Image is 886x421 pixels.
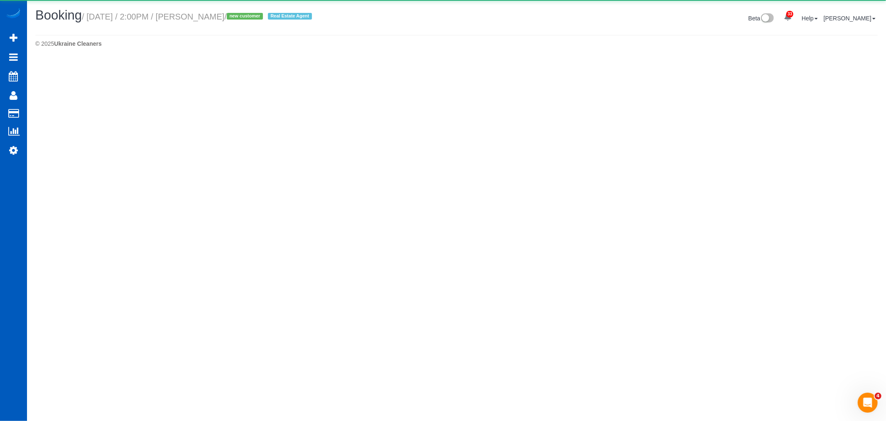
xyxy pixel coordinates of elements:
[780,8,796,27] a: 33
[268,13,312,20] span: Real Estate Agent
[786,11,793,17] span: 33
[82,12,314,21] small: / [DATE] / 2:00PM / [PERSON_NAME]
[5,8,22,20] img: Automaid Logo
[224,12,314,21] span: /
[54,40,101,47] strong: Ukraine Cleaners
[824,15,876,22] a: [PERSON_NAME]
[858,393,878,413] iframe: Intercom live chat
[802,15,818,22] a: Help
[760,13,774,24] img: New interface
[875,393,881,399] span: 4
[35,8,82,22] span: Booking
[227,13,263,20] span: new customer
[35,40,878,48] div: © 2025
[749,15,774,22] a: Beta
